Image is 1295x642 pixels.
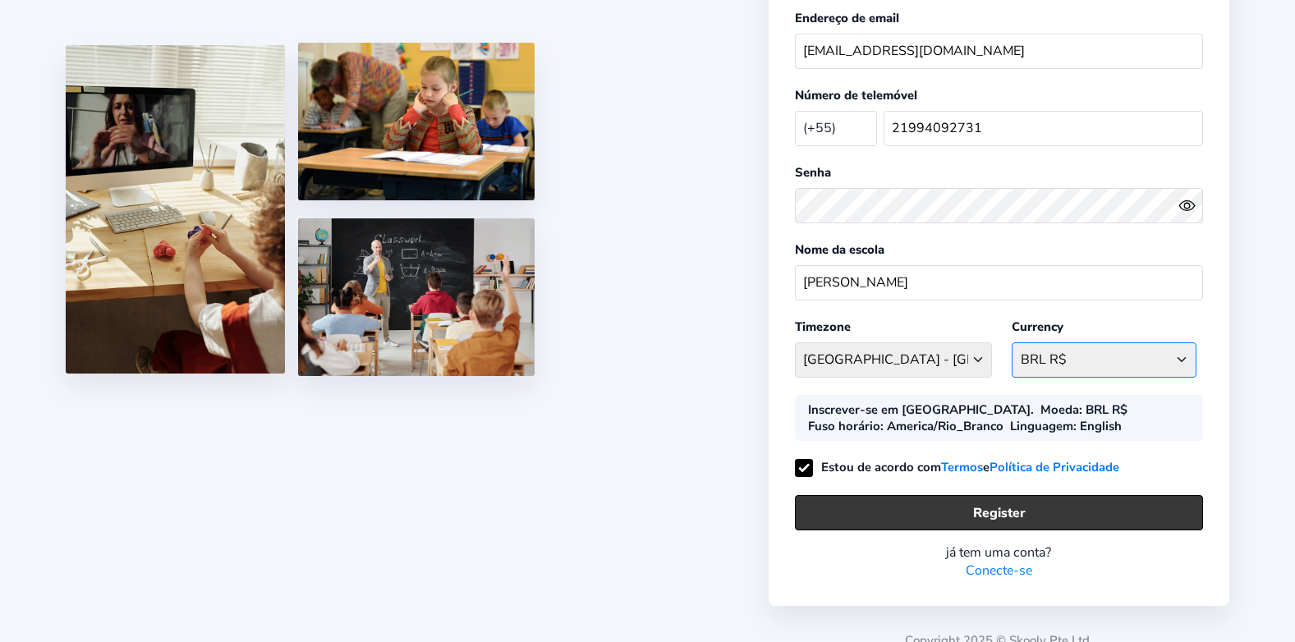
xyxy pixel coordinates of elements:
[795,543,1203,562] div: já tem uma conta?
[990,457,1119,478] a: Política de Privacidade
[1178,197,1203,214] button: eye outlineeye off outline
[966,562,1032,580] a: Conecte-se
[808,418,1003,434] div: : America/Rio_Branco
[66,45,285,374] img: 1.jpg
[1012,319,1063,335] label: Currency
[298,43,535,200] img: 4.png
[808,418,880,434] b: Fuso horário
[795,241,884,258] label: Nome da escola
[795,265,1203,300] input: School name
[795,164,831,181] label: Senha
[1010,418,1122,434] div: : English
[795,319,851,335] label: Timezone
[1040,401,1127,418] div: : BRL R$
[1040,401,1079,418] b: Moeda
[1178,197,1196,214] ion-icon: eye outline
[941,457,983,478] a: Termos
[795,87,917,103] label: Número de telemóvel
[795,495,1203,530] button: Register
[1010,418,1073,434] b: Linguagem
[795,459,1119,475] label: Estou de acordo com e
[884,111,1203,146] input: Your mobile number
[298,218,535,376] img: 5.png
[795,10,899,26] label: Endereço de email
[808,401,1034,418] div: Inscrever-se em [GEOGRAPHIC_DATA].
[795,34,1203,69] input: Your email address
